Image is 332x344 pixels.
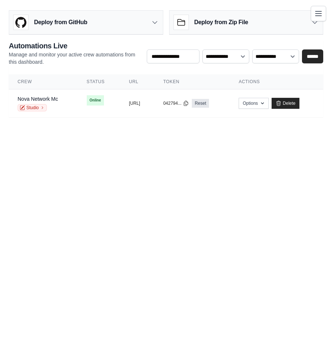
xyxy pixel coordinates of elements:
button: 042794... [163,100,189,106]
th: Crew [9,74,78,89]
button: Options [239,98,268,109]
h3: Deploy from GitHub [34,18,87,27]
th: Token [154,74,230,89]
a: Reset [192,99,209,108]
th: URL [120,74,154,89]
a: Studio [18,104,47,111]
img: GitHub Logo [14,15,28,30]
div: Widget chat [295,309,332,344]
h3: Deploy from Zip File [194,18,248,27]
a: Delete [272,98,300,109]
th: Actions [230,74,323,89]
p: Manage and monitor your active crew automations from this dashboard. [9,51,141,66]
a: Nova Network Mc [18,96,58,102]
span: Online [87,95,104,106]
th: Status [78,74,120,89]
h2: Automations Live [9,41,141,51]
iframe: Chat Widget [295,309,332,344]
button: Toggle navigation [311,6,326,21]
